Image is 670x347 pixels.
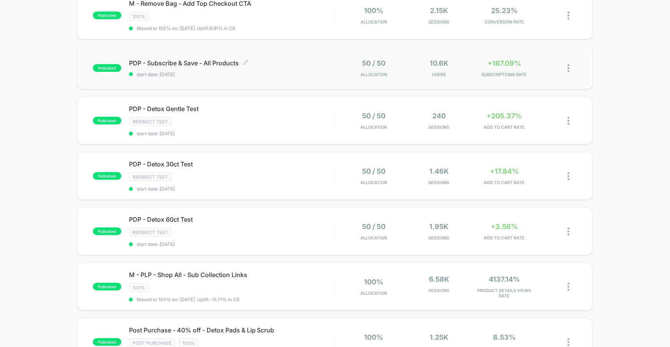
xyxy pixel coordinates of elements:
span: Allocation [361,72,387,77]
img: close [567,64,569,72]
span: Sessions [408,180,470,185]
span: published [93,283,121,291]
span: +17.84% [490,167,519,175]
span: 6.58k [429,275,449,283]
span: 4137.14% [489,275,520,283]
span: M - PLP - Shop All - Sub Collection Links [129,271,335,279]
span: start date: [DATE] [129,241,335,247]
span: PDP - Detox 30ct Test [129,160,335,168]
span: 2.15k [430,7,448,15]
span: Allocation [361,125,387,130]
img: close [567,338,569,346]
span: Allocation [361,19,387,25]
img: close [567,227,569,236]
span: Sessions [408,288,470,293]
span: 8.53% [493,333,516,341]
img: close [567,172,569,180]
span: Moved to 100% on: [DATE] . Uplift: -15.71% in CR [137,297,240,302]
span: PDP - Subscribe & Save - All Products [129,59,335,67]
span: ADD TO CART RATE [473,180,535,185]
span: start date: [DATE] [129,71,335,77]
span: 100% [364,278,383,286]
span: Allocation [361,180,387,185]
span: 50 / 50 [362,59,385,67]
span: start date: [DATE] [129,186,335,192]
span: 1.95k [429,222,448,231]
span: published [93,338,121,346]
span: published [93,227,121,235]
span: 100% [364,333,383,341]
img: close [567,117,569,125]
span: PDP - Detox 60ct Test [129,216,335,223]
span: PRODUCT DETAILS VIEWS RATE [473,288,535,299]
span: Sessions [408,235,470,241]
span: CONVERSION RATE [473,19,535,25]
span: 100% [129,12,149,21]
span: 100% [364,7,383,15]
span: published [93,12,121,19]
span: 50 / 50 [362,167,385,175]
span: 25.23% [491,7,518,15]
span: 100% [129,283,149,292]
span: 10.6k [430,59,448,67]
span: +3.56% [491,222,518,231]
span: Sessions [408,19,470,25]
img: close [567,12,569,20]
span: ADD TO CART RATE [473,125,535,130]
span: 50 / 50 [362,112,385,120]
span: PDP - Detox Gentle Test [129,105,335,113]
img: close [567,283,569,291]
span: Redirect Test [129,117,172,126]
span: 1.46k [429,167,449,175]
span: Allocation [361,291,387,296]
span: Redirect Test [129,173,172,181]
span: 240 [432,112,446,120]
span: published [93,172,121,180]
span: ADD TO CART RATE [473,235,535,241]
span: Allocation [361,235,387,241]
span: +205.37% [486,112,522,120]
span: Redirect Test [129,228,172,237]
span: Sessions [408,125,470,130]
span: Users [408,72,470,77]
span: Moved to 100% on: [DATE] . Uplift: 9.91% in CR [137,25,235,31]
span: 1.25k [430,333,448,341]
span: published [93,117,121,125]
span: 50 / 50 [362,222,385,231]
span: start date: [DATE] [129,131,335,136]
span: +187.09% [488,59,521,67]
span: Post Purchase - 40% off - Detox Pads & Lip Scrub [129,326,335,334]
span: published [93,64,121,72]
